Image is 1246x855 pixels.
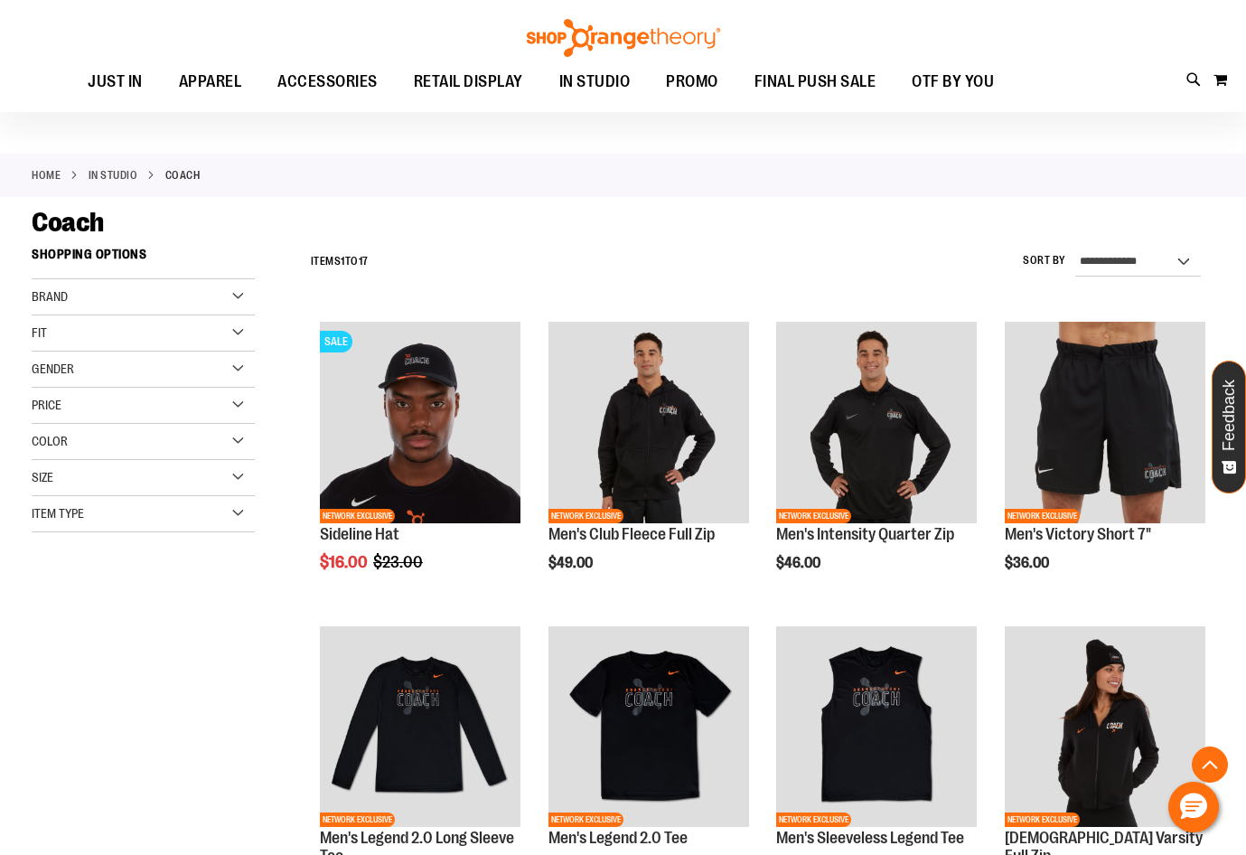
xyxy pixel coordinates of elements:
[359,255,369,268] span: 17
[1005,509,1080,523] span: NETWORK EXCLUSIVE
[776,322,977,525] a: OTF Mens Coach FA23 Intensity Quarter Zip - Black primary imageNETWORK EXCLUSIVE
[754,61,876,102] span: FINAL PUSH SALE
[320,322,520,525] a: Sideline Hat primary imageSALENETWORK EXCLUSIVE
[414,61,523,102] span: RETAIL DISPLAY
[1005,555,1052,571] span: $36.00
[541,61,649,102] a: IN STUDIO
[1212,361,1246,493] button: Feedback - Show survey
[32,289,68,304] span: Brand
[548,555,595,571] span: $49.00
[179,61,242,102] span: APPAREL
[32,398,61,412] span: Price
[320,331,352,352] span: SALE
[320,813,395,827] span: NETWORK EXCLUSIVE
[88,61,143,102] span: JUST IN
[32,167,61,183] a: Home
[32,207,104,238] span: Coach
[1005,813,1080,827] span: NETWORK EXCLUSIVE
[539,313,758,616] div: product
[32,506,84,521] span: Item Type
[311,313,529,616] div: product
[320,626,520,830] a: OTF Mens Coach FA23 Legend 2.0 LS Tee - Black primary imageNETWORK EXCLUSIVE
[373,553,426,571] span: $23.00
[1192,747,1228,783] button: Back To Top
[259,61,396,103] a: ACCESSORIES
[776,322,977,522] img: OTF Mens Coach FA23 Intensity Quarter Zip - Black primary image
[559,61,631,102] span: IN STUDIO
[666,61,718,102] span: PROMO
[524,19,723,57] img: Shop Orangetheory
[548,813,623,827] span: NETWORK EXCLUSIVE
[320,322,520,522] img: Sideline Hat primary image
[32,434,68,448] span: Color
[1005,322,1205,522] img: OTF Mens Coach FA23 Victory Short - Black primary image
[320,626,520,827] img: OTF Mens Coach FA23 Legend 2.0 LS Tee - Black primary image
[1005,525,1151,543] a: Men's Victory Short 7"
[776,525,954,543] a: Men's Intensity Quarter Zip
[1005,626,1205,830] a: OTF Ladies Coach FA23 Varsity Full Zip - Black primary imageNETWORK EXCLUSIVE
[548,322,749,522] img: OTF Mens Coach FA23 Club Fleece Full Zip - Black primary image
[548,525,715,543] a: Men's Club Fleece Full Zip
[776,555,823,571] span: $46.00
[32,362,74,376] span: Gender
[32,239,255,279] strong: Shopping Options
[165,167,201,183] strong: Coach
[548,829,688,847] a: Men's Legend 2.0 Tee
[320,509,395,523] span: NETWORK EXCLUSIVE
[70,61,161,103] a: JUST IN
[1023,253,1066,268] label: Sort By
[32,325,47,340] span: Fit
[736,61,895,103] a: FINAL PUSH SALE
[341,255,345,268] span: 1
[894,61,1012,103] a: OTF BY YOU
[311,248,369,276] h2: Items to
[1005,626,1205,827] img: OTF Ladies Coach FA23 Varsity Full Zip - Black primary image
[89,167,138,183] a: IN STUDIO
[277,61,378,102] span: ACCESSORIES
[1168,782,1219,832] button: Hello, have a question? Let’s chat.
[776,813,851,827] span: NETWORK EXCLUSIVE
[32,470,53,484] span: Size
[776,829,964,847] a: Men's Sleeveless Legend Tee
[1221,380,1238,451] span: Feedback
[548,626,749,827] img: OTF Mens Coach FA23 Legend 2.0 SS Tee - Black primary image
[776,509,851,523] span: NETWORK EXCLUSIVE
[776,626,977,830] a: OTF Mens Coach FA23 Legend Sleeveless Tee - Black primary imageNETWORK EXCLUSIVE
[320,525,399,543] a: Sideline Hat
[648,61,736,103] a: PROMO
[548,626,749,830] a: OTF Mens Coach FA23 Legend 2.0 SS Tee - Black primary imageNETWORK EXCLUSIVE
[776,626,977,827] img: OTF Mens Coach FA23 Legend Sleeveless Tee - Black primary image
[161,61,260,103] a: APPAREL
[396,61,541,103] a: RETAIL DISPLAY
[996,313,1214,616] div: product
[1005,322,1205,525] a: OTF Mens Coach FA23 Victory Short - Black primary imageNETWORK EXCLUSIVE
[320,553,370,571] span: $16.00
[767,313,986,616] div: product
[912,61,994,102] span: OTF BY YOU
[548,322,749,525] a: OTF Mens Coach FA23 Club Fleece Full Zip - Black primary imageNETWORK EXCLUSIVE
[548,509,623,523] span: NETWORK EXCLUSIVE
